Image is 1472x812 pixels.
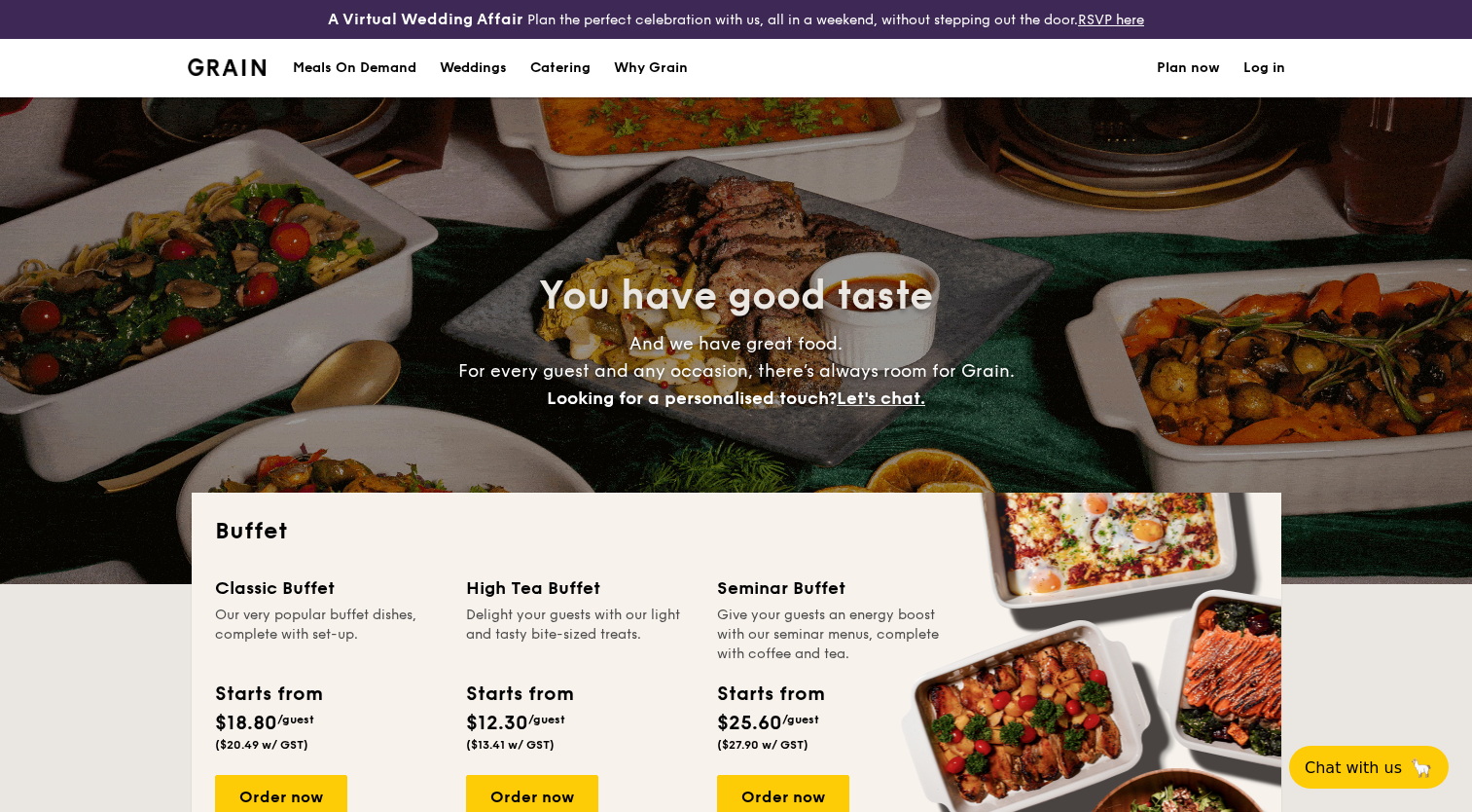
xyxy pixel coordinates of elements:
[717,680,823,709] div: Starts from
[602,39,700,97] a: Why Grain
[1243,39,1285,97] a: Log in
[1078,12,1144,28] a: RSVP here
[1157,39,1220,97] a: Plan now
[466,606,694,664] div: Delight your guests with our light and tasty bite-sized treats.
[717,574,945,602] div: Seminar Buffet
[466,574,694,602] div: High Tea Buffet
[717,712,782,735] span: $25.60
[782,713,819,726] span: /guest
[215,738,308,752] span: ($20.49 w/ GST)
[717,606,945,664] div: Give your guests an energy boost with our seminar menus, complete with coffee and tea.
[215,574,443,602] div: Classic Buffet
[614,39,688,97] div: Why Grain
[466,712,528,735] span: $12.30
[215,712,277,735] span: $18.80
[215,680,321,709] div: Starts from
[440,39,507,97] div: Weddings
[528,713,565,726] span: /guest
[188,58,267,76] a: Logotype
[547,388,837,409] span: Looking for a personalised touch?
[466,738,555,752] span: ($13.41 w/ GST)
[458,333,1015,409] span: And we have great food. For every guest and any occasion, there’s always room for Grain.
[293,39,416,97] div: Meals On Demand
[428,39,519,97] a: Weddings
[1289,746,1449,789] button: Chat with us🦙
[717,738,808,752] span: ($27.90 w/ GST)
[530,39,591,97] h1: Catering
[1410,757,1433,779] span: 🦙
[466,680,572,709] div: Starts from
[245,8,1227,31] div: Plan the perfect celebration with us, all in a weekend, without stepping out the door.
[328,8,523,31] h4: A Virtual Wedding Affair
[215,606,443,664] div: Our very popular buffet dishes, complete with set-up.
[188,58,267,76] img: Grain
[519,39,602,97] a: Catering
[1305,758,1402,777] span: Chat with us
[277,713,314,726] span: /guest
[837,388,925,409] span: Let's chat.
[281,39,428,97] a: Meals On Demand
[539,273,933,319] span: You have good taste
[215,516,1258,547] h2: Buffet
